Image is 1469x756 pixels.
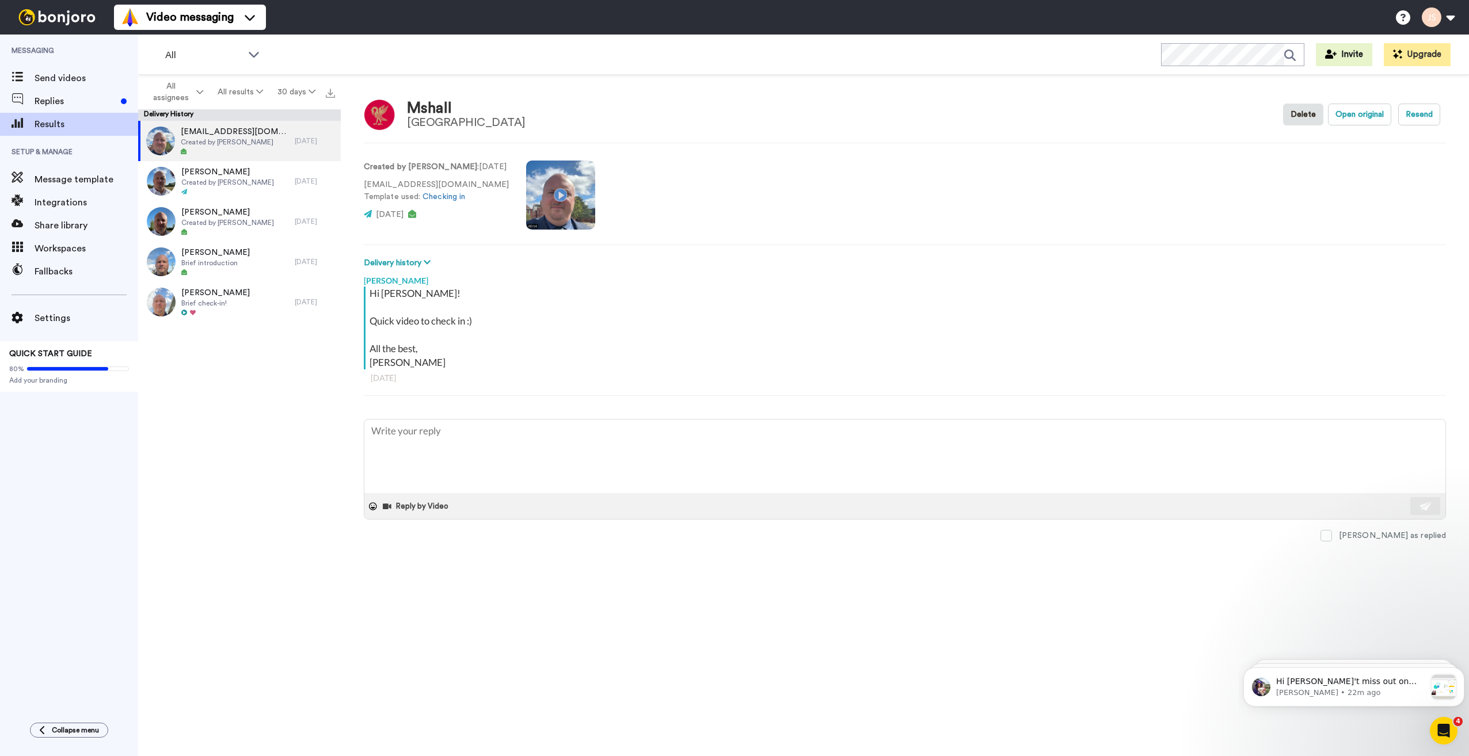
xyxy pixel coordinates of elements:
[295,297,335,307] div: [DATE]
[35,117,138,131] span: Results
[1328,104,1391,125] button: Open original
[35,311,138,325] span: Settings
[181,126,289,138] span: [EMAIL_ADDRESS][DOMAIN_NAME]
[147,207,176,236] img: f336b760-dfe9-490a-9702-19a949ea43b4-thumb.jpg
[147,288,176,316] img: 3f351ac5-eb99-4abe-a629-4cd2c1b90815-thumb.jpg
[181,166,274,178] span: [PERSON_NAME]
[364,257,434,269] button: Delivery history
[35,94,116,108] span: Replies
[181,299,250,308] span: Brief check-in!
[181,218,274,227] span: Created by [PERSON_NAME]
[364,163,477,171] strong: Created by [PERSON_NAME]
[181,287,250,299] span: [PERSON_NAME]
[211,82,271,102] button: All results
[140,76,211,108] button: All assignees
[326,89,335,98] img: export.svg
[1339,530,1446,541] div: [PERSON_NAME] as replied
[9,364,24,373] span: 80%
[138,282,341,322] a: [PERSON_NAME]Brief check-in![DATE]
[181,138,289,147] span: Created by [PERSON_NAME]
[165,48,242,62] span: All
[1283,104,1323,125] button: Delete
[295,136,335,146] div: [DATE]
[376,211,404,219] span: [DATE]
[121,8,139,26] img: vm-color.svg
[407,100,526,117] div: Mshall
[1316,43,1372,66] button: Invite
[181,247,250,258] span: [PERSON_NAME]
[295,177,335,186] div: [DATE]
[35,265,138,278] span: Fallbacks
[1430,717,1457,744] iframe: Intercom live chat
[35,196,138,209] span: Integrations
[181,178,274,187] span: Created by [PERSON_NAME]
[9,350,92,358] span: QUICK START GUIDE
[423,193,465,201] a: Checking in
[407,116,526,129] div: [GEOGRAPHIC_DATA]
[147,167,176,196] img: d2125749-cc36-4429-a244-67bf8b74b3e4-thumb.jpg
[147,81,194,104] span: All assignees
[1419,502,1432,511] img: send-white.svg
[270,82,322,102] button: 30 days
[30,723,108,738] button: Collapse menu
[14,9,100,25] img: bj-logo-header-white.svg
[35,71,138,85] span: Send videos
[364,179,509,203] p: [EMAIL_ADDRESS][DOMAIN_NAME] Template used:
[138,109,341,121] div: Delivery History
[147,247,176,276] img: 35fc48eb-8233-46ab-9b94-fe3d98bdf256-thumb.jpg
[146,9,234,25] span: Video messaging
[382,498,452,515] button: Reply by Video
[35,173,138,186] span: Message template
[146,127,175,155] img: 85531108-0386-48b2-bb2a-64e5ae53a9c0-thumb.jpg
[9,376,129,385] span: Add your branding
[1239,644,1469,725] iframe: Intercom notifications message
[322,83,338,101] button: Export all results that match these filters now.
[138,201,341,242] a: [PERSON_NAME]Created by [PERSON_NAME][DATE]
[364,99,395,131] img: Image of Mshall
[35,219,138,232] span: Share library
[35,242,138,255] span: Workspaces
[370,287,1443,369] div: Hi [PERSON_NAME]! Quick video to check in :) All the best, [PERSON_NAME]
[138,242,341,282] a: [PERSON_NAME]Brief introduction[DATE]
[295,257,335,266] div: [DATE]
[364,269,1446,287] div: [PERSON_NAME]
[1398,104,1440,125] button: Resend
[295,217,335,226] div: [DATE]
[364,161,509,173] p: : [DATE]
[181,258,250,268] span: Brief introduction
[138,121,341,161] a: [EMAIL_ADDRESS][DOMAIN_NAME]Created by [PERSON_NAME][DATE]
[181,207,274,218] span: [PERSON_NAME]
[371,372,1439,384] div: [DATE]
[138,161,341,201] a: [PERSON_NAME]Created by [PERSON_NAME][DATE]
[1453,717,1463,726] span: 4
[1384,43,1451,66] button: Upgrade
[52,726,99,735] span: Collapse menu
